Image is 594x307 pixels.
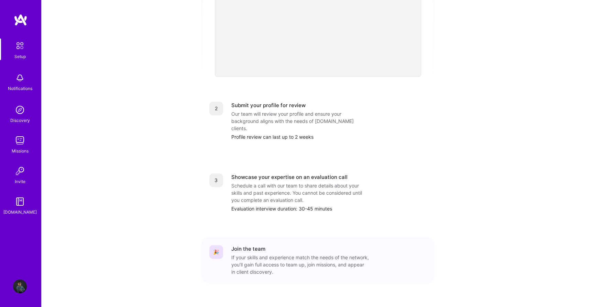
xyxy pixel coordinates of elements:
img: logo [14,14,27,26]
img: guide book [13,195,27,208]
div: Notifications [8,85,32,92]
div: Submit your profile for review [231,102,306,109]
div: Discovery [10,117,30,124]
div: [DOMAIN_NAME] [3,208,37,216]
div: 2 [209,102,223,115]
div: Profile review can last up to 2 weeks [231,133,427,140]
div: Evaluation interview duration: 30-45 minutes [231,205,427,212]
img: bell [13,71,27,85]
div: 3 [209,173,223,187]
div: Our team will review your profile and ensure your background aligns with the needs of [DOMAIN_NAM... [231,110,369,132]
img: setup [13,38,27,53]
div: Showcase your expertise on an evaluation call [231,173,348,181]
div: Join the team [231,245,265,252]
div: If your skills and experience match the needs of the network, you’ll gain full access to team up,... [231,254,369,275]
div: Setup [14,53,26,60]
a: User Avatar [11,280,29,293]
img: User Avatar [13,280,27,293]
img: teamwork [13,134,27,147]
img: Invite [13,164,27,178]
div: 🎉 [209,245,223,259]
img: discovery [13,103,27,117]
div: Invite [15,178,25,185]
div: Schedule a call with our team to share details about your skills and past experience. You cannot ... [231,182,369,204]
div: Missions [12,147,29,155]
